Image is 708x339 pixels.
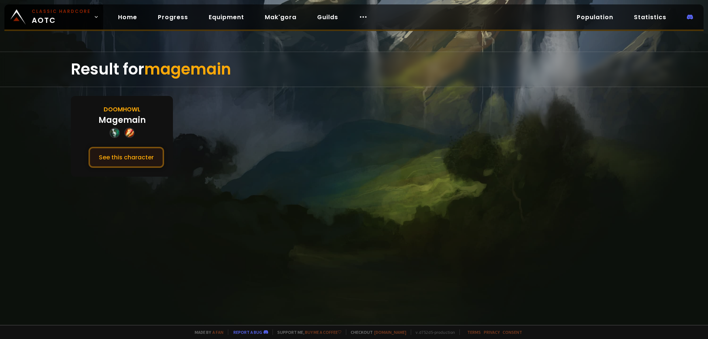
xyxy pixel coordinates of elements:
a: Classic HardcoreAOTC [4,4,103,30]
a: Report a bug [233,329,262,335]
a: Population [571,10,619,25]
a: Buy me a coffee [305,329,341,335]
a: Privacy [484,329,500,335]
span: v. d752d5 - production [411,329,455,335]
div: Result for [71,52,637,87]
span: Made by [190,329,223,335]
div: Magemain [98,114,146,126]
span: AOTC [32,8,91,26]
small: Classic Hardcore [32,8,91,15]
a: Home [112,10,143,25]
a: Terms [467,329,481,335]
a: a fan [212,329,223,335]
span: Checkout [346,329,406,335]
a: Consent [503,329,522,335]
a: Mak'gora [259,10,302,25]
a: Statistics [628,10,672,25]
a: Guilds [311,10,344,25]
button: See this character [88,147,164,168]
span: Support me, [273,329,341,335]
div: Doomhowl [104,105,140,114]
span: magemain [144,58,231,80]
a: Progress [152,10,194,25]
a: Equipment [203,10,250,25]
a: [DOMAIN_NAME] [374,329,406,335]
